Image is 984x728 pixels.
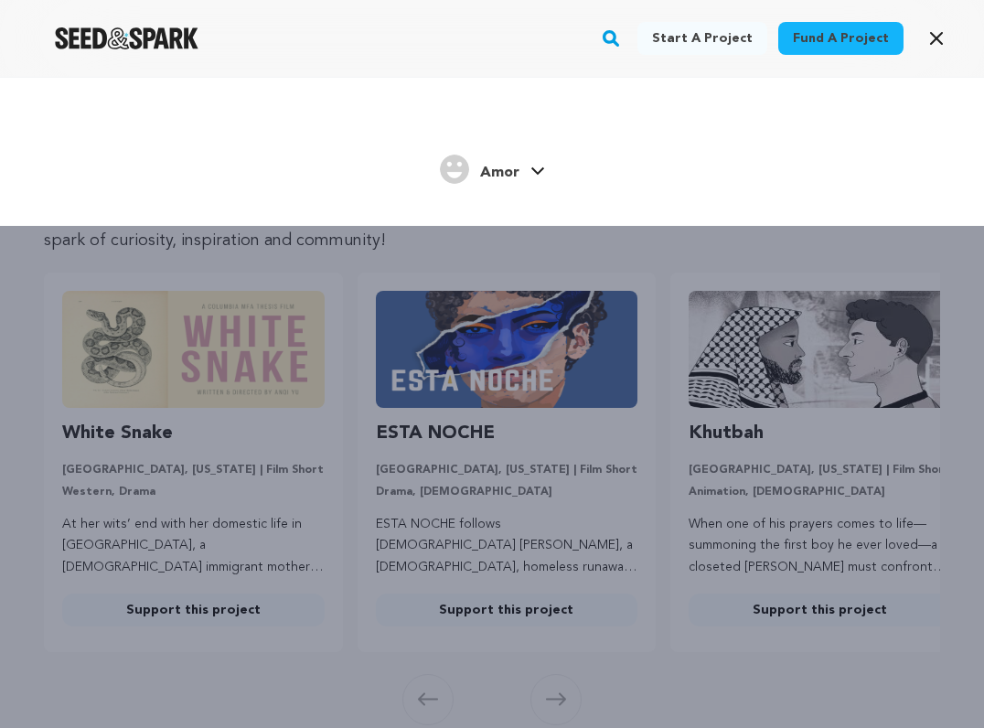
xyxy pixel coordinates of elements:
img: user.png [440,155,469,184]
a: Fund a project [778,22,904,55]
a: Amor's Profile [440,151,545,184]
img: Seed&Spark Logo Dark Mode [55,27,198,49]
span: Amor [480,166,519,180]
div: Amor's Profile [440,155,519,184]
a: Start a project [637,22,767,55]
a: Seed&Spark Homepage [55,27,198,49]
